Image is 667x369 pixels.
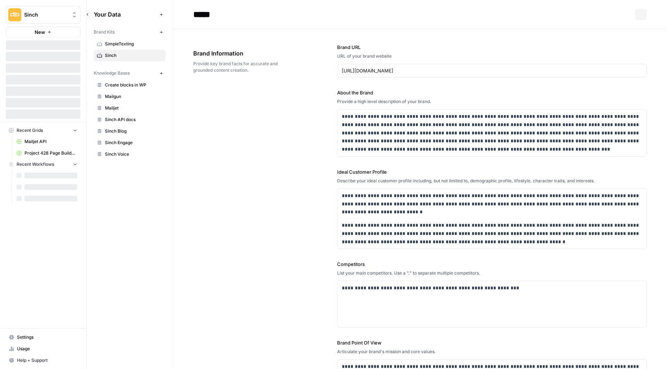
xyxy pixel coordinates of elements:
a: Create blocks in WP [94,79,165,91]
input: www.sundaysoccer.com [342,67,642,74]
img: Sinch Logo [8,8,21,21]
span: Your Data [94,10,157,19]
div: Articulate your brand's mission and core values. [337,348,647,355]
div: URL of your brand website [337,53,647,59]
span: Sinch [105,52,162,59]
a: Sinch [94,50,165,61]
a: SimpleTexting [94,38,165,50]
span: Sinch Blog [105,128,162,134]
a: Project 428 Page Builder Tracker (NEW) [13,147,80,159]
a: Mailgun [94,91,165,102]
span: Usage [17,346,77,352]
label: Competitors [337,261,647,268]
span: Project 428 Page Builder Tracker (NEW) [25,150,77,156]
span: Sinch Engage [105,139,162,146]
span: Mailgun [105,93,162,100]
button: Recent Workflows [6,159,80,170]
span: Sinch Voice [105,151,162,157]
span: Sinch API docs [105,116,162,123]
label: Brand URL [337,44,647,51]
a: Mailjet API [13,136,80,147]
label: Brand Point Of View [337,339,647,346]
button: New [6,27,80,37]
a: Mailjet [94,102,165,114]
a: Sinch Engage [94,137,165,148]
span: Sinch [24,11,68,18]
label: About the Brand [337,89,647,96]
span: Mailjet API [25,138,77,145]
button: Help + Support [6,355,80,366]
div: Provide a high level description of your brand. [337,98,647,105]
a: Usage [6,343,80,355]
a: Sinch Voice [94,148,165,160]
label: Ideal Customer Profile [337,168,647,175]
span: Settings [17,334,77,341]
button: Workspace: Sinch [6,6,80,24]
a: Sinch API docs [94,114,165,125]
button: Recent Grids [6,125,80,136]
span: Provide key brand facts for accurate and grounded content creation. [193,61,297,74]
span: Knowledge Bases [94,70,130,76]
span: Recent Workflows [17,161,54,168]
div: Describe your ideal customer profile including, but not limited to, demographic profile, lifestyl... [337,178,647,184]
span: Help + Support [17,357,77,364]
span: Recent Grids [17,127,43,134]
a: Settings [6,332,80,343]
span: Mailjet [105,105,162,111]
span: Brand Information [193,49,297,58]
span: SimpleTexting [105,41,162,47]
span: New [35,28,45,36]
a: Sinch Blog [94,125,165,137]
div: List your main competitors. Use a "," to separate multiple competitors. [337,270,647,276]
span: Brand Kits [94,29,115,35]
span: Create blocks in WP [105,82,162,88]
